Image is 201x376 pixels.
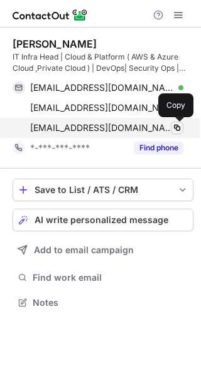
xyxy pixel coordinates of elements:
[13,38,97,50] div: [PERSON_NAME]
[13,8,88,23] img: ContactOut v5.3.10
[13,239,193,261] button: Add to email campaign
[13,294,193,311] button: Notes
[13,51,193,74] div: IT Infra Head | Cloud & Platform ( AWS & Azure Cloud ,Private Cloud ) | DevOps| Security Ops | Em...
[30,102,174,113] span: [EMAIL_ADDRESS][DOMAIN_NAME]
[30,122,174,133] span: [EMAIL_ADDRESS][DOMAIN_NAME]
[34,245,134,255] span: Add to email campaign
[35,185,171,195] div: Save to List / ATS / CRM
[134,142,183,154] button: Reveal Button
[30,82,174,93] span: [EMAIL_ADDRESS][DOMAIN_NAME]
[13,269,193,286] button: Find work email
[33,272,188,283] span: Find work email
[33,297,188,308] span: Notes
[13,179,193,201] button: save-profile-one-click
[35,215,168,225] span: AI write personalized message
[13,209,193,231] button: AI write personalized message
